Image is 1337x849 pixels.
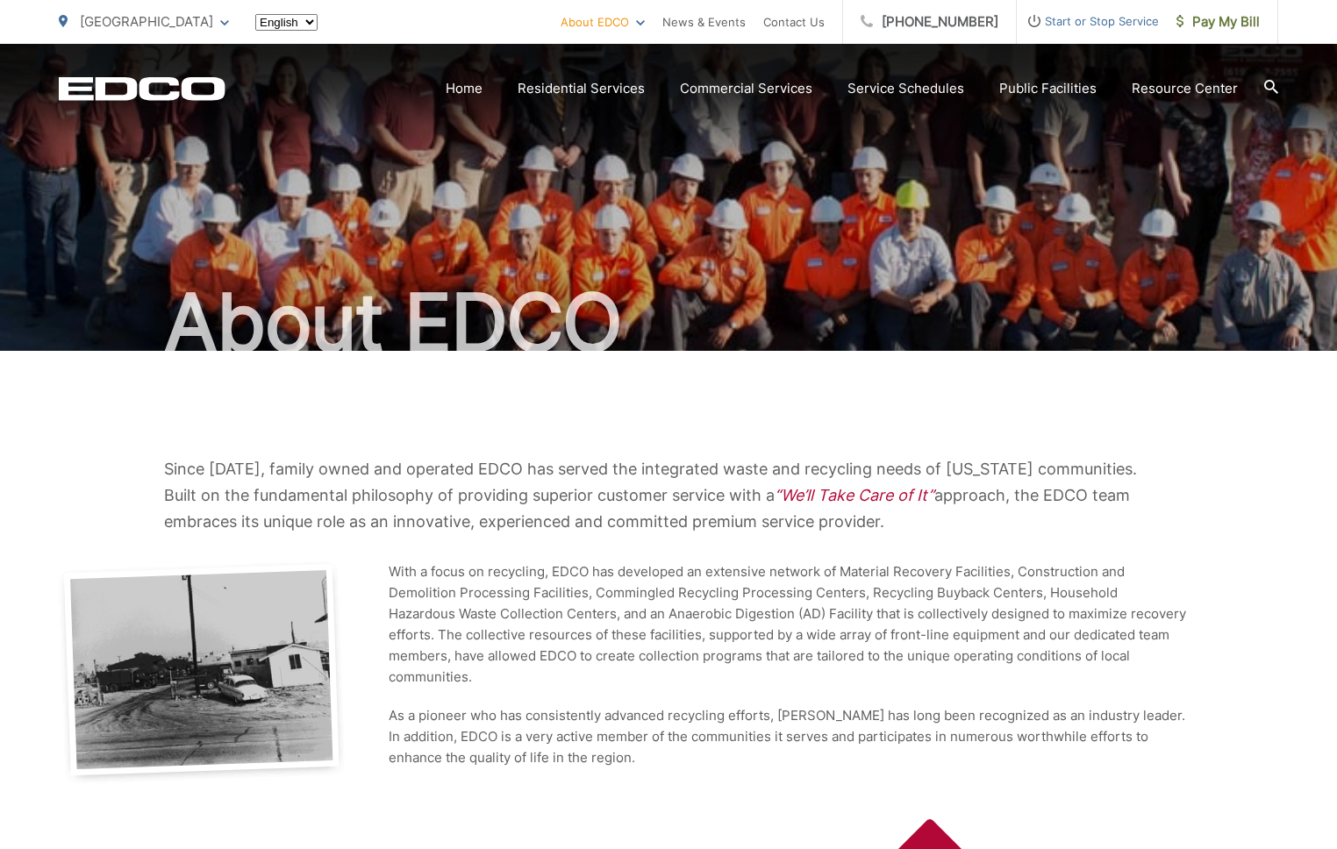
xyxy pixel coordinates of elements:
[80,13,213,30] span: [GEOGRAPHIC_DATA]
[1132,78,1238,99] a: Resource Center
[389,705,1187,768] p: As a pioneer who has consistently advanced recycling efforts, [PERSON_NAME] has long been recogni...
[59,279,1278,367] h1: About EDCO
[561,11,645,32] a: About EDCO
[999,78,1097,99] a: Public Facilities
[446,78,483,99] a: Home
[847,78,964,99] a: Service Schedules
[59,76,225,101] a: EDCD logo. Return to the homepage.
[389,561,1187,688] p: With a focus on recycling, EDCO has developed an extensive network of Material Recovery Facilitie...
[164,456,1173,535] p: Since [DATE], family owned and operated EDCO has served the integrated waste and recycling needs ...
[763,11,825,32] a: Contact Us
[680,78,812,99] a: Commercial Services
[59,561,345,784] img: EDCO facility
[1176,11,1260,32] span: Pay My Bill
[255,14,318,31] select: Select a language
[775,486,934,504] em: “We’ll Take Care of It”
[662,11,746,32] a: News & Events
[518,78,645,99] a: Residential Services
